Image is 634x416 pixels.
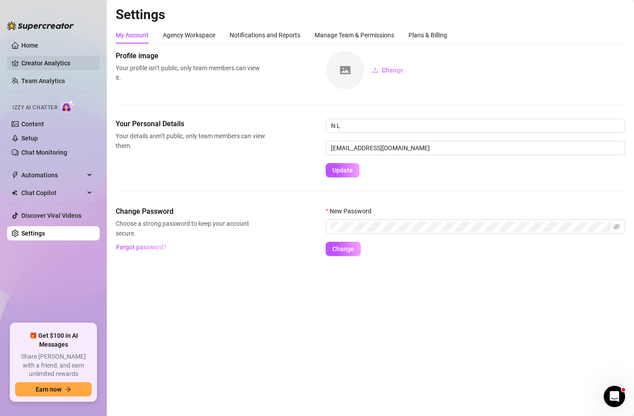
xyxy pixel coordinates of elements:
[116,30,149,40] div: My Account
[116,240,166,254] button: Forgot password?
[116,219,265,238] span: Choose a strong password to keep your account secure.
[365,63,411,77] button: Change
[116,206,265,217] span: Change Password
[163,30,215,40] div: Agency Workspace
[315,30,394,40] div: Manage Team & Permissions
[326,163,359,177] button: Update
[21,186,85,200] span: Chat Copilot
[12,190,17,196] img: Chat Copilot
[326,242,361,256] button: Change
[21,168,85,182] span: Automations
[21,135,38,142] a: Setup
[12,104,57,112] span: Izzy AI Chatter
[326,141,625,155] input: Enter new email
[326,119,625,133] input: Enter name
[116,244,166,251] span: Forgot password?
[21,42,38,49] a: Home
[408,30,447,40] div: Plans & Billing
[116,6,625,23] h2: Settings
[12,172,19,179] span: thunderbolt
[21,56,93,70] a: Creator Analytics
[116,119,265,129] span: Your Personal Details
[372,67,378,73] span: upload
[21,149,67,156] a: Chat Monitoring
[230,30,300,40] div: Notifications and Reports
[15,352,92,379] span: Share [PERSON_NAME] with a friend, and earn unlimited rewards
[332,245,354,252] span: Change
[21,120,44,128] a: Content
[15,382,92,396] button: Earn nowarrow-right
[331,222,612,232] input: New Password
[116,131,265,151] span: Your details aren’t public, only team members can view them.
[332,167,353,174] span: Update
[614,224,620,230] span: eye-invisible
[326,206,377,216] label: New Password
[116,51,265,61] span: Profile image
[36,386,61,393] span: Earn now
[326,51,364,89] img: square-placeholder.png
[21,212,81,219] a: Discover Viral Videos
[21,77,65,84] a: Team Analytics
[382,67,404,74] span: Change
[61,100,75,113] img: AI Chatter
[21,230,45,237] a: Settings
[116,63,265,83] span: Your profile isn’t public, only team members can view it.
[7,21,74,30] img: logo-BBDzfeDw.svg
[65,386,71,392] span: arrow-right
[15,332,92,349] span: 🎁 Get $100 in AI Messages
[604,386,625,407] iframe: Intercom live chat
